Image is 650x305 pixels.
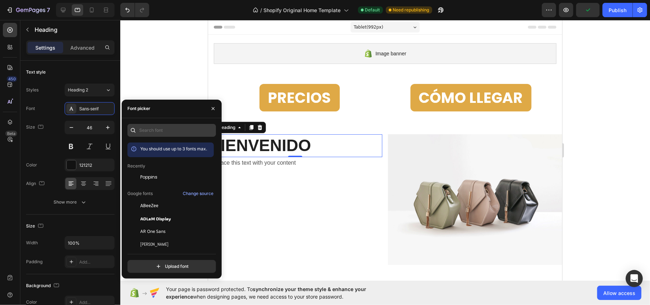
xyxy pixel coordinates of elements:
[1,116,103,135] strong: BIENVENIDO
[127,124,216,137] input: Search font
[79,106,113,112] div: Sans-serif
[180,114,354,245] img: image_demo.jpg
[264,6,341,14] span: Shopify Original Home Template
[127,105,150,112] div: Font picker
[393,7,429,13] span: Need republishing
[65,236,114,249] input: Auto
[68,87,88,93] span: Heading 2
[79,259,113,265] div: Add...
[1,115,173,136] p: ⁠⁠⁠⁠⁠⁠⁠
[26,179,46,189] div: Align
[9,104,29,111] div: Heading
[166,286,366,300] span: synchronize your theme style & enhance your experience
[609,6,626,14] div: Publish
[155,263,188,270] div: Upload font
[127,163,145,169] p: Recently
[26,162,37,168] div: Color
[26,87,39,93] div: Styles
[127,260,216,273] button: Upload font
[70,44,95,51] p: Advanced
[140,228,166,235] span: AR One Sans
[208,20,562,281] iframe: Design area
[7,76,17,82] div: 450
[365,7,380,13] span: Default
[26,122,45,132] div: Size
[79,162,113,169] div: 121212
[261,6,262,14] span: /
[26,240,38,246] div: Width
[127,190,153,197] p: Google fonts
[26,281,61,291] div: Background
[26,105,35,112] div: Font
[120,3,149,17] div: Undo/Redo
[626,270,643,287] div: Open Intercom Messenger
[26,196,115,209] button: Show more
[211,67,315,88] strong: CÓMO LLEGAR
[140,215,171,222] span: ADLaM Display
[166,285,394,300] span: Your page is password protected. To when designing pages, we need access to your store password.
[603,289,635,297] span: Allow access
[3,3,53,17] button: 7
[47,6,50,14] p: 7
[54,199,87,206] div: Show more
[140,174,157,180] span: Poppins
[35,25,112,34] p: Heading
[5,131,17,136] div: Beta
[597,286,641,300] button: Allow access
[140,241,168,247] span: [PERSON_NAME]
[140,146,207,151] span: You should use up to 3 fonts max.
[26,69,46,75] div: Text style
[65,84,115,96] button: Heading 2
[603,3,633,17] button: Publish
[140,202,158,209] span: ABeeZee
[35,44,55,51] p: Settings
[182,189,214,198] button: Change source
[26,259,42,265] div: Padding
[183,190,213,197] div: Change source
[26,221,45,231] div: Size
